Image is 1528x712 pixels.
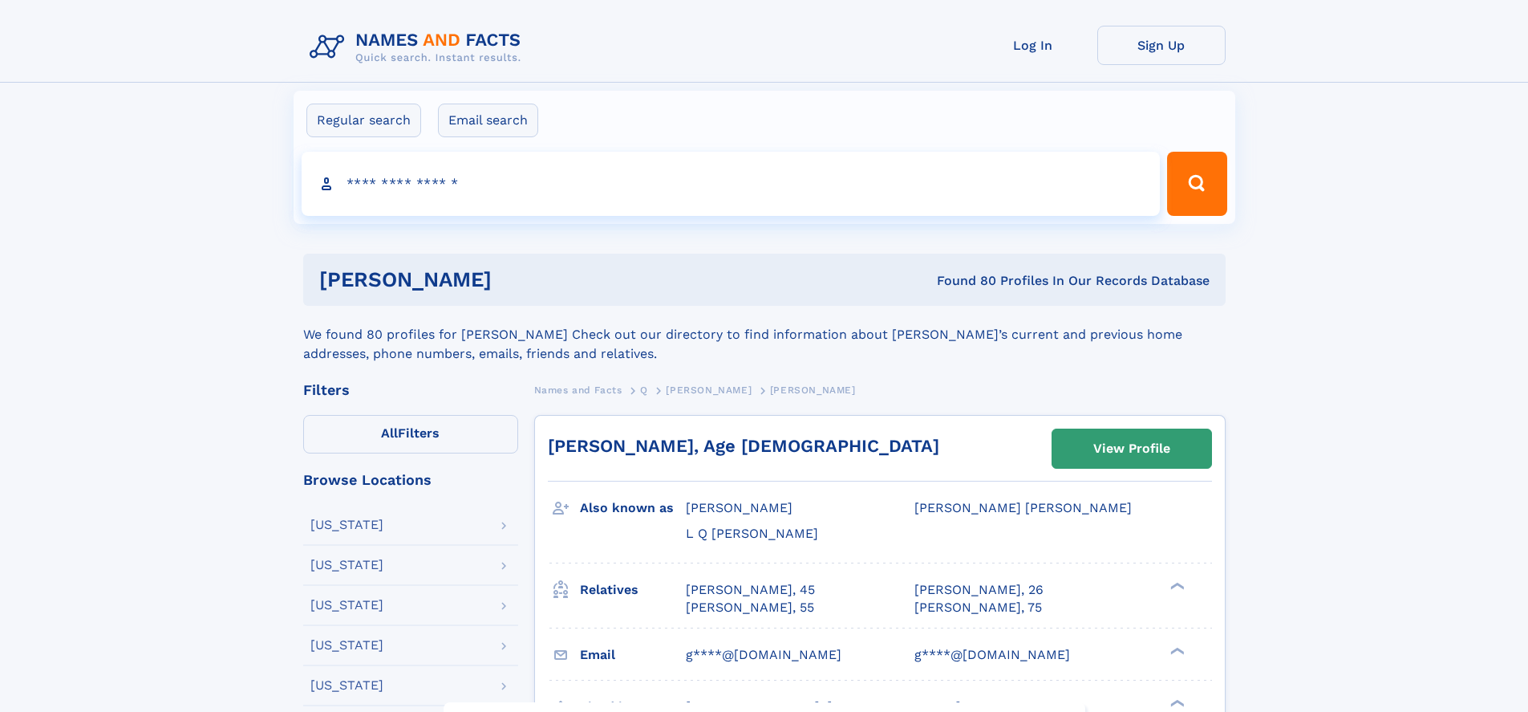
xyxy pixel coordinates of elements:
input: search input [302,152,1161,216]
a: [PERSON_NAME], Age [DEMOGRAPHIC_DATA] [548,436,939,456]
span: [PERSON_NAME] [770,384,856,396]
div: Found 80 Profiles In Our Records Database [714,272,1210,290]
span: L Q [PERSON_NAME] [686,526,818,541]
a: [PERSON_NAME] [666,380,752,400]
a: View Profile [1052,429,1211,468]
a: [PERSON_NAME], 75 [914,599,1042,616]
div: We found 80 profiles for [PERSON_NAME] Check out our directory to find information about [PERSON_... [303,306,1226,364]
a: [PERSON_NAME], 55 [686,599,814,616]
div: ❯ [1166,580,1186,591]
div: [US_STATE] [310,679,383,692]
label: Email search [438,104,538,137]
div: Browse Locations [303,473,518,487]
div: ❯ [1166,645,1186,656]
div: [US_STATE] [310,559,383,572]
h3: Email [580,641,686,669]
a: Q [640,380,648,400]
a: Sign Up [1097,26,1226,65]
span: [PERSON_NAME] [666,384,752,396]
img: Logo Names and Facts [303,26,534,69]
div: ❯ [1166,698,1186,708]
span: [PERSON_NAME] [PERSON_NAME] [914,500,1132,515]
span: All [381,425,398,441]
div: [US_STATE] [310,639,383,652]
div: View Profile [1093,430,1170,467]
span: [PERSON_NAME] [686,500,792,515]
div: Filters [303,383,518,397]
div: [US_STATE] [310,599,383,612]
h1: [PERSON_NAME] [319,270,715,290]
h3: Relatives [580,576,686,604]
span: Q [640,384,648,396]
label: Regular search [306,104,421,137]
button: Search Button [1167,152,1226,216]
a: [PERSON_NAME], 45 [686,581,815,599]
a: [PERSON_NAME], 26 [914,581,1044,599]
label: Filters [303,415,518,454]
a: Names and Facts [534,380,622,400]
a: Log In [969,26,1097,65]
div: [US_STATE] [310,519,383,531]
h3: Also known as [580,494,686,522]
